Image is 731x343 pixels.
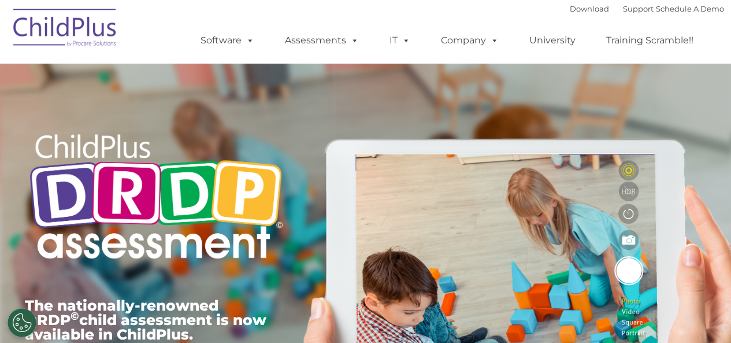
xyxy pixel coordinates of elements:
[25,297,266,343] span: The nationally-renowned DRDP child assessment is now available in ChildPlus.
[536,218,731,343] iframe: Chat Widget
[623,4,654,13] a: Support
[570,4,609,13] a: Download
[595,29,705,52] a: Training Scramble!!
[273,29,370,52] a: Assessments
[378,29,422,52] a: IT
[70,309,79,323] sup: ©
[189,29,266,52] a: Software
[570,4,724,13] font: |
[25,119,287,278] img: Copyright - DRDP Logo Light
[429,29,510,52] a: Company
[8,308,36,337] button: Cookies Settings
[518,29,587,52] a: University
[8,1,123,58] img: ChildPlus by Procare Solutions
[656,4,724,13] a: Schedule A Demo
